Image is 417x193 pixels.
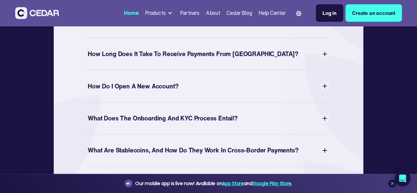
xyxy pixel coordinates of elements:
[222,180,244,187] a: App Store
[88,145,298,156] div: What are Stablecoins, and how do they work in Cross-border Payments?
[203,6,223,20] a: About
[253,180,291,187] a: Google Play Store
[135,179,292,188] div: Our mobile app is live now! Available on and .
[88,46,329,62] div: How Long Does It Take to Receive Payments from [GEOGRAPHIC_DATA]?
[256,6,288,20] a: Help Center
[126,181,131,186] img: announcement
[226,9,252,17] div: Cedar Blog
[322,9,337,17] div: Log in
[224,6,254,20] a: Cedar Blog
[296,11,301,16] img: world icon
[88,48,298,60] div: How Long Does It Take to Receive Payments from [GEOGRAPHIC_DATA]?
[395,171,410,186] div: Open Intercom Messenger
[88,142,329,158] div: What are Stablecoins, and how do they work in Cross-border Payments?
[316,4,343,22] a: Log in
[177,6,202,20] a: Partners
[180,9,199,17] div: Partners
[88,113,238,124] div: What Does the Onboarding and KYC Process Entail?
[124,9,138,17] div: Home
[88,110,329,126] div: What Does the Onboarding and KYC Process Entail?
[121,6,141,20] a: Home
[345,4,402,22] a: Create an account
[258,9,285,17] div: Help Center
[142,7,176,19] div: Products
[88,81,178,92] div: How Do I Open a New Account?
[88,78,329,94] div: How Do I Open a New Account?
[145,9,166,17] div: Products
[206,9,220,17] div: About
